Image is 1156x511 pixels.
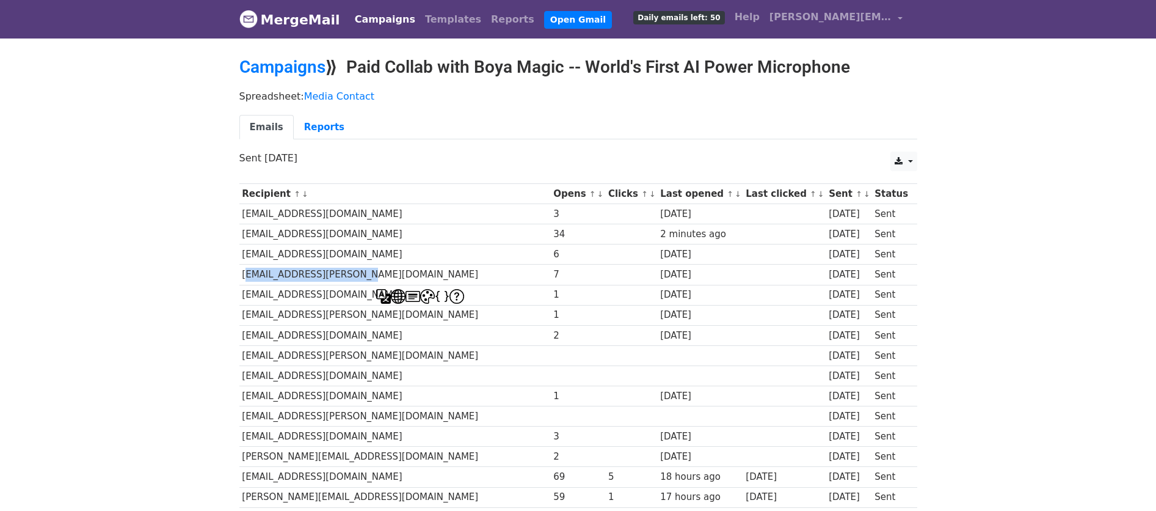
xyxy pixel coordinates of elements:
td: Sent [871,305,911,325]
td: Sent [871,285,911,305]
span: Daily emails left: 50 [633,11,724,24]
div: [DATE] [829,248,869,262]
div: 2 minutes ago [660,227,740,241]
a: ↓ [302,189,308,199]
td: Sent [871,406,911,427]
a: ↑ [810,189,816,199]
div: [DATE] [829,389,869,403]
div: [DATE] [660,268,740,282]
a: MergeMail [239,7,340,32]
div: 7 [553,268,602,282]
div: [DATE] [660,288,740,302]
div: [DATE] [660,248,740,262]
a: ↑ [727,189,733,199]
div: 3 [553,207,602,221]
td: Sent [871,487,911,507]
a: ↑ [294,189,300,199]
div: [DATE] [829,369,869,383]
td: Sent [871,325,911,345]
h2: ⟫ Paid Collab with Boya Magic -- World's First AI Power Microphone [239,57,917,78]
td: [EMAIL_ADDRESS][DOMAIN_NAME] [239,224,551,244]
div: [DATE] [660,389,740,403]
td: [EMAIL_ADDRESS][PERSON_NAME][DOMAIN_NAME] [239,345,551,366]
div: [DATE] [746,470,823,484]
td: Sent [871,265,911,285]
td: [EMAIL_ADDRESS][DOMAIN_NAME] [239,427,551,447]
a: Reports [294,115,355,140]
div: [DATE] [660,308,740,322]
td: [EMAIL_ADDRESS][DOMAIN_NAME] [239,285,551,305]
th: Clicks [605,184,657,204]
a: ↑ [641,189,648,199]
td: Sent [871,224,911,244]
td: Sent [871,386,911,406]
a: Media Contact [304,90,374,102]
div: 2 [553,450,602,464]
div: 1 [553,288,602,302]
th: Last opened [657,184,743,204]
div: [DATE] [829,490,869,504]
td: [EMAIL_ADDRESS][DOMAIN_NAME] [239,325,551,345]
th: Recipient [239,184,551,204]
div: [DATE] [829,308,869,322]
a: Daily emails left: 50 [628,5,729,29]
td: Sent [871,345,911,366]
div: [DATE] [829,329,869,343]
p: Spreadsheet: [239,90,917,103]
a: Templates [420,7,486,32]
div: [DATE] [829,268,869,282]
a: ↓ [818,189,824,199]
div: [DATE] [660,329,740,343]
div: [DATE] [829,207,869,221]
th: Sent [826,184,871,204]
div: 69 [553,470,602,484]
iframe: Chat Widget [1095,452,1156,511]
div: 17 hours ago [660,490,740,504]
a: ↑ [589,189,596,199]
div: [DATE] [829,410,869,424]
div: 3 [553,430,602,444]
td: [EMAIL_ADDRESS][DOMAIN_NAME] [239,204,551,224]
div: [DATE] [660,430,740,444]
div: [DATE] [829,450,869,464]
th: Opens [551,184,606,204]
td: [EMAIL_ADDRESS][DOMAIN_NAME] [239,386,551,406]
div: 59 [553,490,602,504]
a: Campaigns [350,7,420,32]
a: Emails [239,115,294,140]
a: Campaigns [239,57,325,77]
a: Reports [486,7,539,32]
div: [DATE] [829,430,869,444]
a: ↓ [649,189,656,199]
td: [EMAIL_ADDRESS][DOMAIN_NAME] [239,244,551,265]
div: [DATE] [829,288,869,302]
td: [PERSON_NAME][EMAIL_ADDRESS][DOMAIN_NAME] [239,487,551,507]
td: Sent [871,244,911,265]
div: [DATE] [829,349,869,363]
div: 6 [553,248,602,262]
div: [DATE] [660,207,740,221]
td: Sent [871,467,911,487]
div: 1 [608,490,655,504]
a: ↑ [856,189,862,199]
div: 5 [608,470,655,484]
td: [EMAIL_ADDRESS][PERSON_NAME][DOMAIN_NAME] [239,265,551,285]
div: 1 [553,308,602,322]
td: Sent [871,204,911,224]
a: ↓ [597,189,604,199]
a: [PERSON_NAME][EMAIL_ADDRESS][DOMAIN_NAME] [765,5,907,34]
td: [PERSON_NAME][EMAIL_ADDRESS][DOMAIN_NAME] [239,447,551,467]
span: [PERSON_NAME][EMAIL_ADDRESS][DOMAIN_NAME] [769,10,892,24]
th: Status [871,184,911,204]
div: [DATE] [829,470,869,484]
div: 34 [553,227,602,241]
td: Sent [871,447,911,467]
div: [DATE] [746,490,823,504]
div: 1 [553,389,602,403]
td: Sent [871,366,911,386]
a: ↓ [735,189,741,199]
td: Sent [871,427,911,447]
a: ↓ [863,189,870,199]
p: Sent [DATE] [239,152,917,164]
